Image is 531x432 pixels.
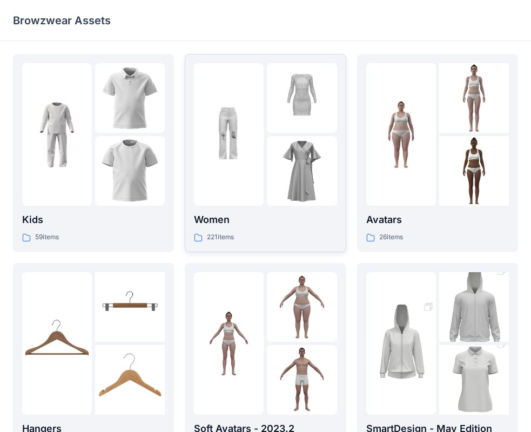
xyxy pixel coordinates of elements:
img: folder 1 [366,100,436,170]
img: folder 2 [439,63,509,133]
img: folder 3 [439,136,509,206]
img: folder 3 [95,136,165,206]
p: Avatars [366,212,509,227]
img: folder 2 [95,63,165,133]
img: folder 1 [366,291,436,396]
img: folder 3 [267,136,337,206]
p: Women [194,212,337,227]
img: folder 1 [22,308,92,378]
img: folder 2 [267,272,337,342]
p: 26 items [379,232,403,243]
img: folder 1 [194,100,264,170]
a: folder 1folder 2folder 3Avatars26items [357,54,518,252]
img: folder 1 [194,308,264,378]
img: folder 1 [22,100,92,170]
img: folder 2 [439,255,509,360]
p: Browzwear Assets [13,13,111,28]
img: folder 2 [95,272,165,342]
img: folder 3 [95,345,165,415]
a: folder 1folder 2folder 3Kids59items [13,54,174,252]
p: 221 items [207,232,234,243]
p: 59 items [35,232,59,243]
img: folder 3 [267,345,337,415]
p: Kids [22,212,165,227]
a: folder 1folder 2folder 3Women221items [185,54,346,252]
img: folder 2 [267,63,337,133]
